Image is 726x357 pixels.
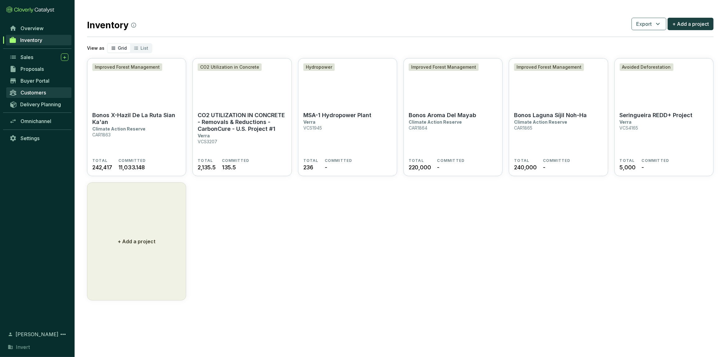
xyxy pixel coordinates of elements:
[118,163,145,172] span: 11,033.148
[198,63,262,71] div: CO2 Utilization in Concrete
[325,158,352,163] span: COMMITTED
[16,331,58,338] span: [PERSON_NAME]
[87,58,186,176] a: Bonos X-Hazil De La Ruta Sian Ka'anImproved Forest ManagementBonos X-Hazil De La Ruta Sian Ka'anC...
[222,158,250,163] span: COMMITTED
[409,163,431,172] span: 220,000
[87,58,186,108] img: Bonos X-Hazil De La Ruta Sian Ka'an
[198,163,216,172] span: 2,135.5
[20,37,42,43] span: Inventory
[21,25,44,31] span: Overview
[409,119,462,125] p: Climate Action Reserve
[6,35,71,45] a: Inventory
[198,133,210,138] p: Verra
[543,163,545,172] span: -
[6,23,71,34] a: Overview
[620,112,693,119] p: Seringueira REDD+ Project
[303,158,319,163] span: TOTAL
[325,163,327,172] span: -
[92,112,181,126] p: Bonos X-Hazil De La Ruta Sian Ka'an
[298,58,397,108] img: MSA-1 Hydropower Plant
[6,64,71,74] a: Proposals
[409,112,476,119] p: Bonos Aroma Del Mayab
[107,43,152,53] div: segmented control
[404,58,502,108] img: Bonos Aroma Del Mayab
[198,158,213,163] span: TOTAL
[437,163,440,172] span: -
[92,132,111,137] p: CAR1863
[437,158,465,163] span: COMMITTED
[620,158,635,163] span: TOTAL
[92,126,145,131] p: Climate Action Reserve
[672,20,709,28] span: + Add a project
[642,163,644,172] span: -
[21,66,44,72] span: Proposals
[615,58,713,108] img: Seringueira REDD+ Project
[6,76,71,86] a: Buyer Portal
[198,112,286,132] p: CO2 UTILIZATION IN CONCRETE - Removals & Reductions -CarbonCure - U.S. Project #1
[514,63,584,71] div: Improved Forest Management
[636,20,652,28] span: Export
[21,135,39,141] span: Settings
[20,101,61,108] span: Delivery Planning
[21,89,46,96] span: Customers
[21,78,49,84] span: Buyer Portal
[6,99,71,109] a: Delivery Planning
[614,58,714,176] a: Seringueira REDD+ ProjectAvoided DeforestationSeringueira REDD+ ProjectVerraVCS4165TOTAL5,000COMM...
[92,158,108,163] span: TOTAL
[6,87,71,98] a: Customers
[6,52,71,62] a: Sales
[514,112,587,119] p: Bonos Laguna Síjil Noh-Ha
[118,238,155,245] p: + Add a project
[87,19,136,32] h2: Inventory
[21,118,51,124] span: Omnichannel
[21,54,33,60] span: Sales
[140,45,148,51] span: List
[403,58,503,176] a: Bonos Aroma Del MayabImproved Forest ManagementBonos Aroma Del MayabClimate Action ReserveCAR1864...
[193,58,291,108] img: CO2 UTILIZATION IN CONCRETE - Removals & Reductions -CarbonCure - U.S. Project #1
[620,125,638,130] p: VCS4165
[192,58,292,176] a: CO2 UTILIZATION IN CONCRETE - Removals & Reductions -CarbonCure - U.S. Project #1CO2 Utilization ...
[514,163,537,172] span: 240,000
[303,163,313,172] span: 236
[298,58,397,176] a: MSA-1 Hydropower PlantHydropowerMSA-1 Hydropower PlantVerraVCS1945TOTAL236COMMITTED-
[92,163,112,172] span: 242,417
[409,63,479,71] div: Improved Forest Management
[6,116,71,126] a: Omnichannel
[92,63,162,71] div: Improved Forest Management
[198,139,217,144] p: VCS3207
[303,125,322,130] p: VCS1945
[409,158,424,163] span: TOTAL
[509,58,608,176] a: Bonos Laguna Síjil Noh-HaImproved Forest ManagementBonos Laguna Síjil Noh-HaClimate Action Reserv...
[620,163,636,172] span: 5,000
[514,125,532,130] p: CAR1865
[118,45,127,51] span: Grid
[642,158,669,163] span: COMMITTED
[6,133,71,144] a: Settings
[514,119,567,125] p: Climate Action Reserve
[87,182,186,300] button: + Add a project
[118,158,146,163] span: COMMITTED
[303,63,335,71] div: Hydropower
[632,18,666,30] button: Export
[303,112,371,119] p: MSA-1 Hydropower Plant
[543,158,571,163] span: COMMITTED
[514,158,529,163] span: TOTAL
[620,63,673,71] div: Avoided Deforestation
[303,119,315,125] p: Verra
[222,163,236,172] span: 135.5
[87,45,104,51] p: View as
[620,119,632,125] p: Verra
[668,18,714,30] button: + Add a project
[409,125,427,130] p: CAR1864
[509,58,608,108] img: Bonos Laguna Síjil Noh-Ha
[16,343,30,351] span: Invert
